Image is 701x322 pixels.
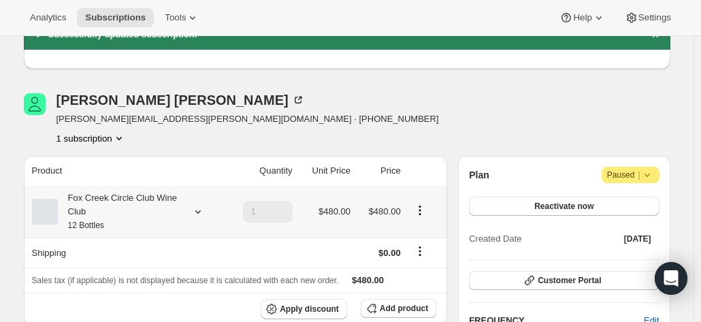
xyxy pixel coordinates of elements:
button: Customer Portal [469,271,659,290]
span: Sales tax (if applicable) is not displayed because it is calculated with each new order. [32,276,339,285]
span: Subscriptions [85,12,146,23]
button: Help [551,8,613,27]
div: [PERSON_NAME] [PERSON_NAME] [56,93,305,107]
button: Product actions [56,131,126,145]
span: Created Date [469,232,521,246]
button: Add product [361,299,436,318]
button: Apply discount [261,299,347,319]
th: Shipping [24,238,225,268]
span: [DATE] [624,234,651,244]
span: Paused [607,168,654,182]
button: Product actions [409,203,431,218]
span: $480.00 [319,206,350,216]
div: Open Intercom Messenger [655,262,687,295]
button: Shipping actions [409,244,431,259]
button: Tools [157,8,208,27]
span: Add product [380,303,428,314]
button: Reactivate now [469,197,659,216]
span: Reactivate now [534,201,593,212]
span: Analytics [30,12,66,23]
span: Apply discount [280,304,339,315]
span: $480.00 [369,206,401,216]
div: Fox Creek Circle Club Wine Club [58,191,180,232]
button: Settings [617,8,679,27]
span: Settings [638,12,671,23]
span: Tools [165,12,186,23]
th: Quantity [224,156,296,186]
button: Subscriptions [77,8,154,27]
span: $480.00 [352,275,384,285]
button: Analytics [22,8,74,27]
span: Customer Portal [538,275,601,286]
th: Price [355,156,405,186]
small: 12 Bottles [68,221,104,230]
button: [DATE] [616,229,659,248]
span: $0.00 [378,248,401,258]
th: Unit Price [297,156,355,186]
h2: Plan [469,168,489,182]
span: [PERSON_NAME][EMAIL_ADDRESS][PERSON_NAME][DOMAIN_NAME] · [PHONE_NUMBER] [56,112,439,126]
th: Product [24,156,225,186]
span: Help [573,12,591,23]
span: | [638,170,640,180]
span: Geoff Carter [24,93,46,115]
